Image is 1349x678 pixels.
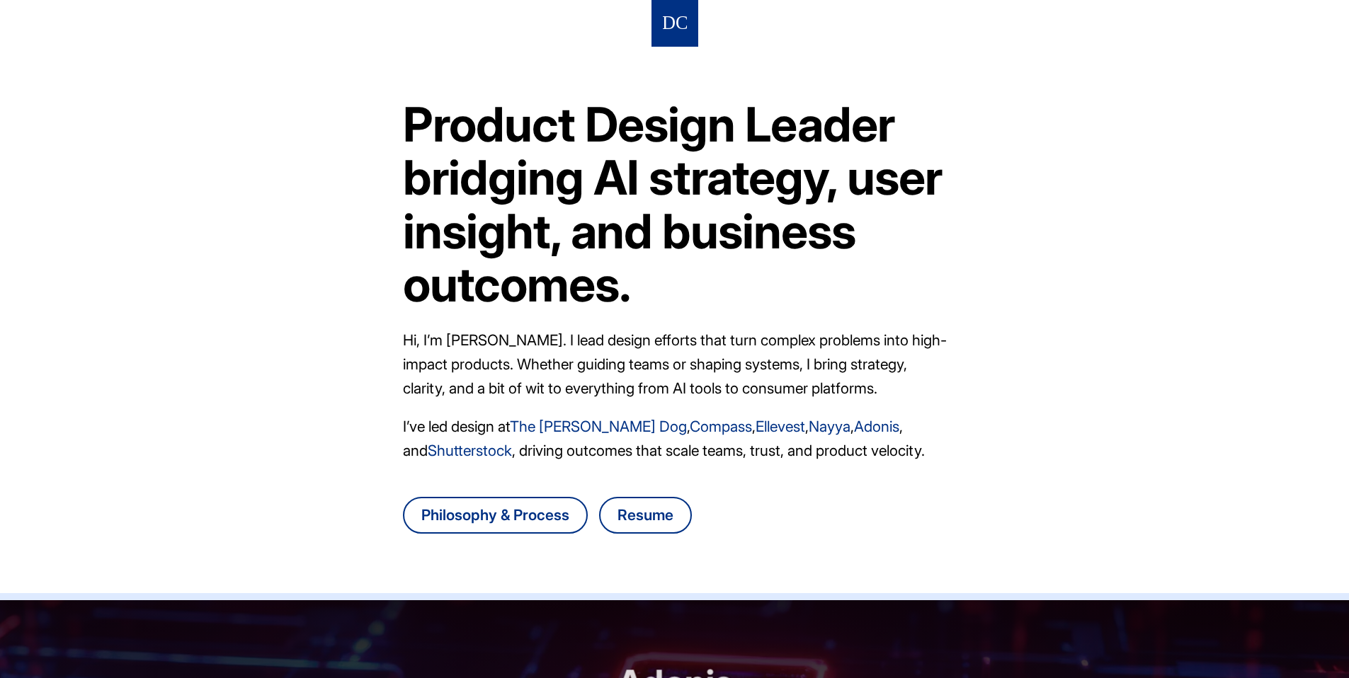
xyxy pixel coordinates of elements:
[403,328,947,401] p: Hi, I’m [PERSON_NAME]. I lead design efforts that turn complex problems into high-impact products...
[663,11,687,37] img: Logo
[428,442,512,459] a: Shutterstock
[403,98,947,311] h1: Product Design Leader bridging AI strategy, user insight, and business outcomes.
[599,497,692,534] a: Download Danny Chang's resume as a PDF file
[510,418,687,435] a: The [PERSON_NAME] Dog
[690,418,752,435] a: Compass
[854,418,899,435] a: Adonis
[756,418,805,435] a: Ellevest
[403,497,588,534] a: Go to Danny Chang's design philosophy and process page
[809,418,850,435] a: Nayya
[403,415,947,463] p: I’ve led design at , , , , , and , driving outcomes that scale teams, trust, and product velocity.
